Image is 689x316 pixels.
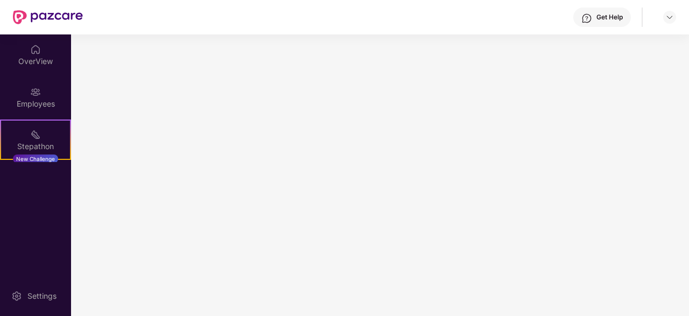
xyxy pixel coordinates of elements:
[30,129,41,140] img: svg+xml;base64,PHN2ZyB4bWxucz0iaHR0cDovL3d3dy53My5vcmcvMjAwMC9zdmciIHdpZHRoPSIyMSIgaGVpZ2h0PSIyMC...
[665,13,674,22] img: svg+xml;base64,PHN2ZyBpZD0iRHJvcGRvd24tMzJ4MzIiIHhtbG5zPSJodHRwOi8vd3d3LnczLm9yZy8yMDAwL3N2ZyIgd2...
[596,13,623,22] div: Get Help
[13,10,83,24] img: New Pazcare Logo
[1,141,70,152] div: Stepathon
[581,13,592,24] img: svg+xml;base64,PHN2ZyBpZD0iSGVscC0zMngzMiIgeG1sbnM9Imh0dHA6Ly93d3cudzMub3JnLzIwMDAvc3ZnIiB3aWR0aD...
[30,87,41,97] img: svg+xml;base64,PHN2ZyBpZD0iRW1wbG95ZWVzIiB4bWxucz0iaHR0cDovL3d3dy53My5vcmcvMjAwMC9zdmciIHdpZHRoPS...
[24,291,60,301] div: Settings
[30,44,41,55] img: svg+xml;base64,PHN2ZyBpZD0iSG9tZSIgeG1sbnM9Imh0dHA6Ly93d3cudzMub3JnLzIwMDAvc3ZnIiB3aWR0aD0iMjAiIG...
[13,155,58,163] div: New Challenge
[11,291,22,301] img: svg+xml;base64,PHN2ZyBpZD0iU2V0dGluZy0yMHgyMCIgeG1sbnM9Imh0dHA6Ly93d3cudzMub3JnLzIwMDAvc3ZnIiB3aW...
